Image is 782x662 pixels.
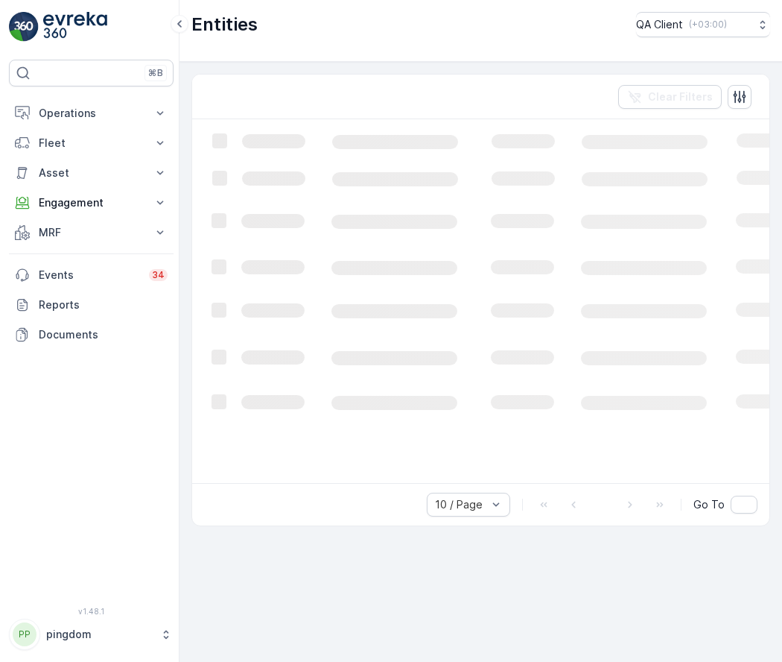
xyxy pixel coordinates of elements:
button: PPpingdom [9,619,174,650]
p: 34 [152,269,165,281]
span: Go To [693,497,725,512]
p: Fleet [39,136,144,151]
img: logo_light-DOdMpM7g.png [43,12,107,42]
p: Asset [39,165,144,180]
img: logo [9,12,39,42]
p: Events [39,268,140,283]
button: Asset [9,158,174,188]
button: Clear Filters [618,85,722,109]
p: Clear Filters [648,89,713,104]
a: Events34 [9,260,174,290]
button: QA Client(+03:00) [636,12,770,37]
button: Operations [9,98,174,128]
p: Reports [39,297,168,312]
button: Fleet [9,128,174,158]
p: ( +03:00 ) [689,19,727,31]
a: Reports [9,290,174,320]
p: MRF [39,225,144,240]
p: ⌘B [148,67,163,79]
button: MRF [9,218,174,248]
p: QA Client [636,17,683,32]
span: v 1.48.1 [9,607,174,616]
p: pingdom [46,627,153,642]
p: Operations [39,106,144,121]
p: Engagement [39,195,144,210]
p: Documents [39,327,168,342]
p: Entities [191,13,258,37]
button: Engagement [9,188,174,218]
a: Documents [9,320,174,350]
div: PP [13,622,36,646]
